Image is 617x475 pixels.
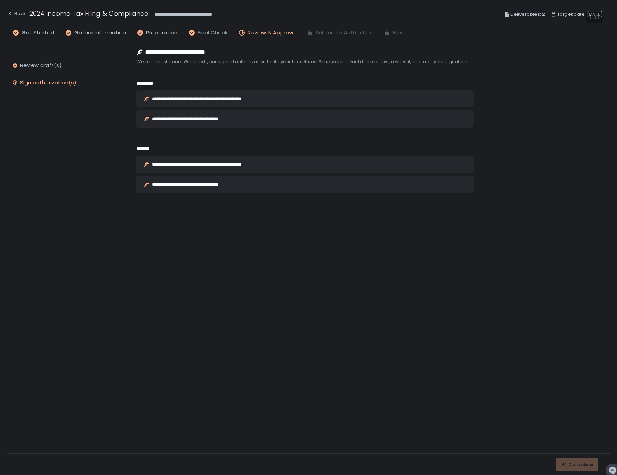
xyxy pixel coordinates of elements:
span: Target date: [DATE] [557,10,603,19]
button: Back [7,9,26,20]
span: Submit to Authorities [316,29,373,37]
div: Back [7,9,26,18]
span: Get Started [22,29,54,37]
span: Preparation [146,29,178,37]
div: Review draft(s) [20,62,62,69]
span: Review & Approve [248,29,296,37]
h1: 2024 Income Tax Filing & Compliance [29,9,148,18]
span: Final Check [198,29,227,37]
span: Gather Information [74,29,126,37]
span: Filed [393,29,405,37]
span: Deliverables: 2 [510,10,545,19]
span: We're almost done! We need your signed authorization to file your tax returns. Simply open each f... [136,59,474,65]
div: Sign authorization(s) [20,79,76,86]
